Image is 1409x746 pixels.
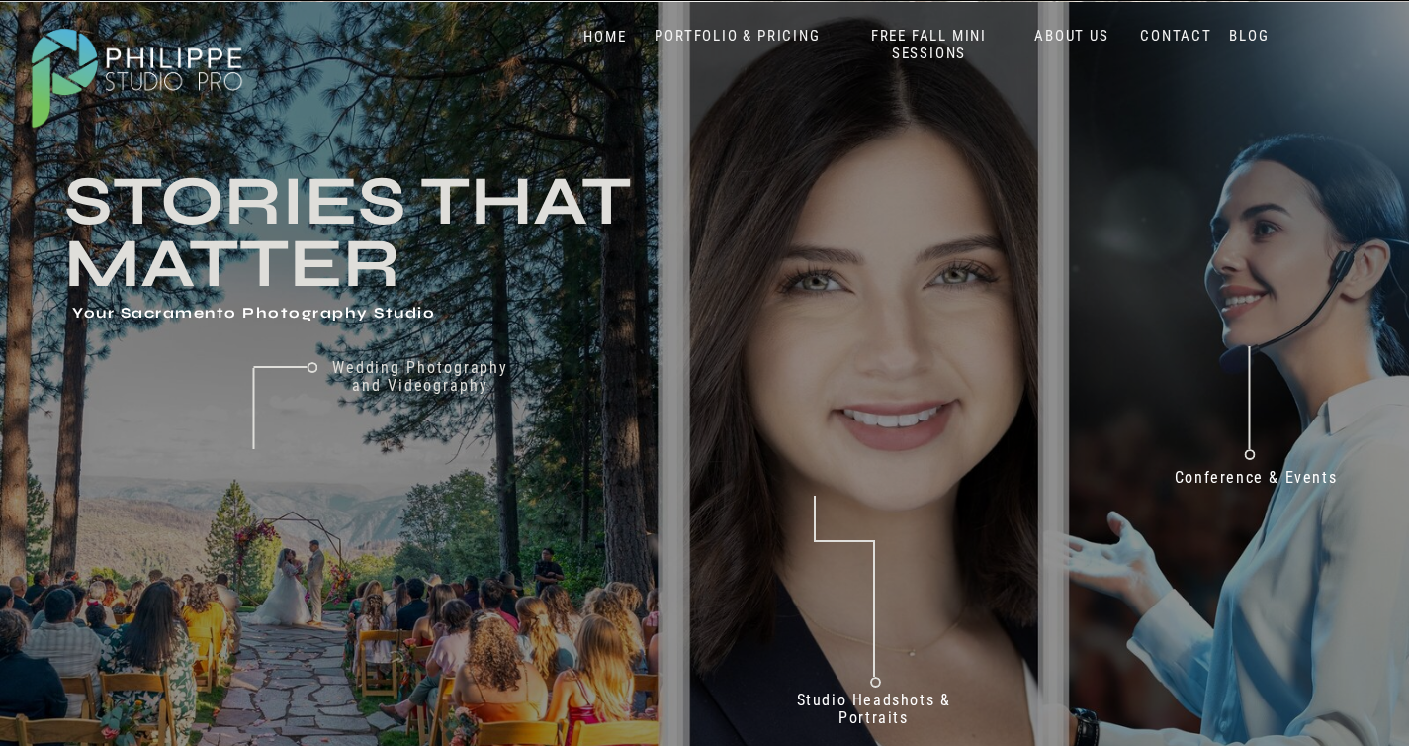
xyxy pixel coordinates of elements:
[847,27,1012,63] a: FREE FALL MINI SESSIONS
[1225,27,1275,46] a: BLOG
[773,692,975,734] a: Studio Headshots & Portraits
[733,475,1304,666] h2: Don't just take our word for it
[1161,469,1351,496] a: Conference & Events
[64,170,815,291] h3: Stories that Matter
[564,28,648,47] a: HOME
[317,359,523,413] a: Wedding Photography and Videography
[72,305,570,325] h1: Your Sacramento Photography Studio
[648,27,829,46] a: PORTFOLIO & PRICING
[1136,27,1217,46] a: CONTACT
[1030,27,1114,46] a: ABOUT US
